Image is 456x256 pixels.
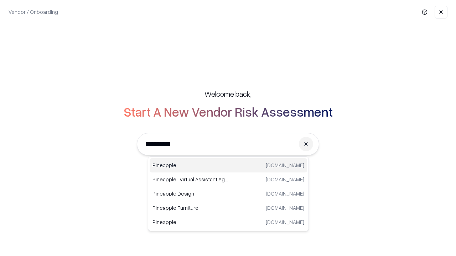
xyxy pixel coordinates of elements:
p: [DOMAIN_NAME] [266,161,304,169]
p: Vendor / Onboarding [9,8,58,16]
h5: Welcome back, [204,89,252,99]
p: Pineapple | Virtual Assistant Agency [152,176,228,183]
p: [DOMAIN_NAME] [266,218,304,226]
p: [DOMAIN_NAME] [266,204,304,212]
p: Pineapple Design [152,190,228,197]
p: Pineapple Furniture [152,204,228,212]
h2: Start A New Vendor Risk Assessment [124,105,333,119]
p: [DOMAIN_NAME] [266,176,304,183]
p: Pineapple [152,218,228,226]
div: Suggestions [148,156,309,231]
p: Pineapple [152,161,228,169]
p: [DOMAIN_NAME] [266,190,304,197]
